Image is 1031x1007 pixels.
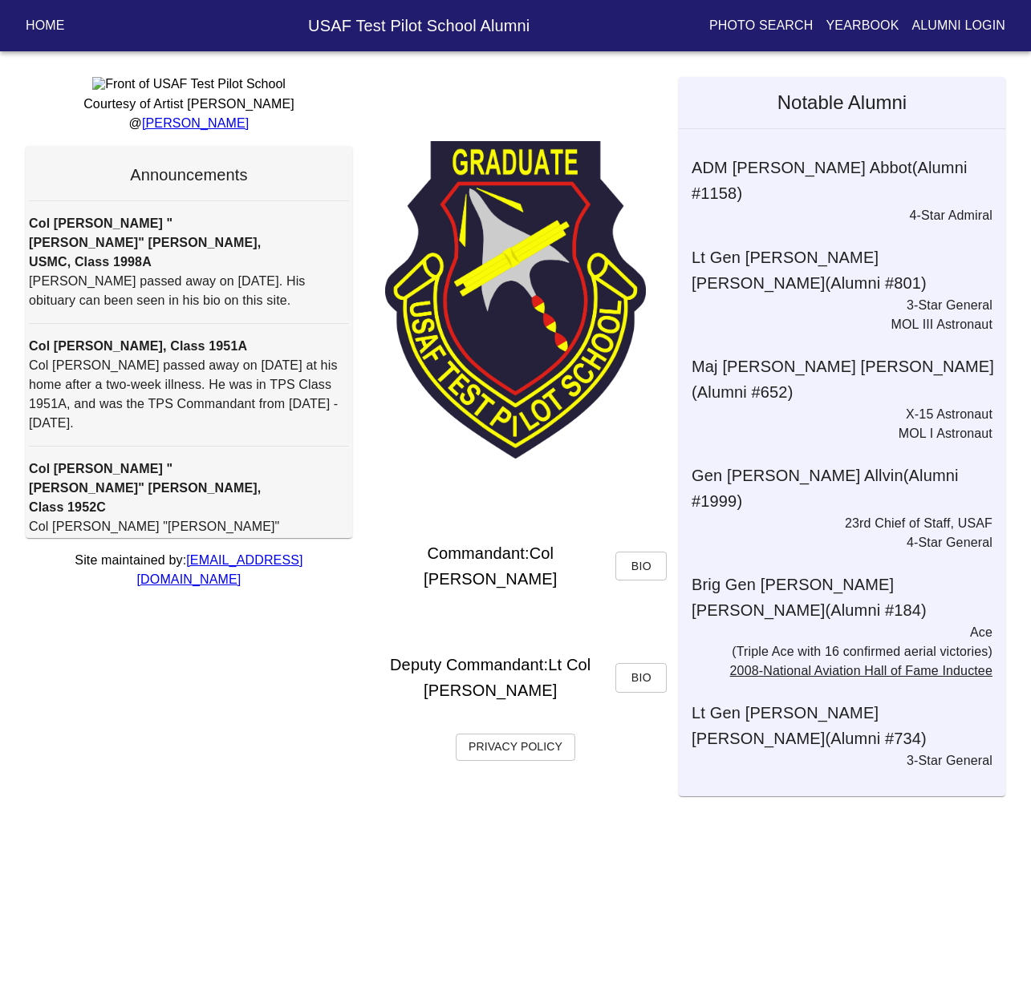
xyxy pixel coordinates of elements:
h6: Commandant: Col [PERSON_NAME] [365,540,615,592]
p: 23rd Chief of Staff, USAF [679,514,992,533]
h6: ADM [PERSON_NAME] Abbot (Alumni # 1158 ) [692,155,1005,206]
p: 3-Star General [679,296,992,315]
p: Col [PERSON_NAME] "[PERSON_NAME]" [PERSON_NAME] passed away on [DATE]. He was in TPS Class 1952C,... [29,517,349,594]
span: Bio [628,668,654,688]
p: Home [26,16,65,35]
p: X-15 Astronaut [679,405,992,424]
a: [PERSON_NAME] [142,116,250,130]
h6: Gen [PERSON_NAME] Allvin (Alumni # 1999 ) [692,463,1005,514]
p: Ace [679,623,992,642]
button: Bio [615,552,667,581]
img: TPS Patch [385,141,647,459]
button: Yearbook [819,11,905,40]
h5: Notable Alumni [679,77,1005,128]
h6: Civ Jack Bade (Alumni # 56 ) [692,790,1005,815]
img: Front of USAF Test Pilot School [92,77,286,91]
h6: Maj [PERSON_NAME] [PERSON_NAME] (Alumni # 652 ) [692,354,1005,405]
a: 2008-National Aviation Hall of Fame Inductee [730,664,992,677]
h6: Lt Gen [PERSON_NAME] [PERSON_NAME] (Alumni # 801 ) [692,245,1005,296]
strong: Col [PERSON_NAME], Class 1951A [29,339,247,353]
p: 3-Star General [679,751,992,770]
button: Bio [615,663,667,693]
h6: Deputy Commandant: Lt Col [PERSON_NAME] [365,652,615,703]
button: Photo Search [703,11,820,40]
p: Yearbook [826,16,899,35]
h6: Announcements [29,162,349,188]
p: 4-Star Admiral [679,206,992,225]
strong: Col [PERSON_NAME] "[PERSON_NAME]" [PERSON_NAME], USMC, Class 1998A [29,216,261,269]
p: Photo Search [709,16,814,35]
p: Alumni Login [912,16,1006,35]
p: Site maintained by: [26,551,352,589]
p: 4-Star General [679,533,992,552]
h6: Privacy Policy [469,738,562,756]
h6: USAF Test Pilot School Alumni [187,13,651,38]
p: MOL I Astronaut [679,424,992,443]
strong: Col [PERSON_NAME] "[PERSON_NAME]" [PERSON_NAME], Class 1952C [29,462,261,514]
p: MOL III Astronaut [679,315,992,334]
p: (Triple Ace with 16 confirmed aerial victories) [679,642,992,661]
button: Privacy Policy [456,734,575,761]
h6: Lt Gen [PERSON_NAME] [PERSON_NAME] (Alumni # 734 ) [692,700,1005,751]
p: Courtesy of Artist [PERSON_NAME] @ [26,95,352,133]
p: [PERSON_NAME] passed away on [DATE]. His obituary can been seen in his bio on this site. [29,272,349,310]
button: Alumni Login [906,11,1013,40]
span: Bio [628,556,654,576]
h6: Brig Gen [PERSON_NAME] [PERSON_NAME] (Alumni # 184 ) [692,572,1005,623]
p: Col [PERSON_NAME] passed away on [DATE] at his home after a two-week illness. He was in TPS Class... [29,356,349,433]
a: [EMAIL_ADDRESS][DOMAIN_NAME] [137,553,303,586]
button: Home [19,11,71,40]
